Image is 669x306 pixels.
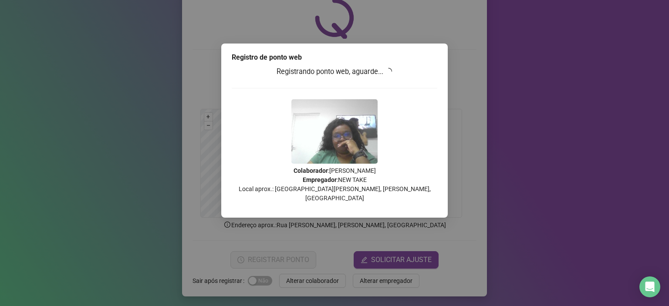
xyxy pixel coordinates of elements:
span: loading [384,66,394,76]
p: : [PERSON_NAME] : NEW TAKE Local aprox.: [GEOGRAPHIC_DATA][PERSON_NAME], [PERSON_NAME], [GEOGRAPH... [232,166,437,203]
strong: Empregador [303,176,337,183]
div: Registro de ponto web [232,52,437,63]
img: 2Q== [291,99,378,164]
strong: Colaborador [294,167,328,174]
div: Open Intercom Messenger [639,276,660,297]
h3: Registrando ponto web, aguarde... [232,66,437,77]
